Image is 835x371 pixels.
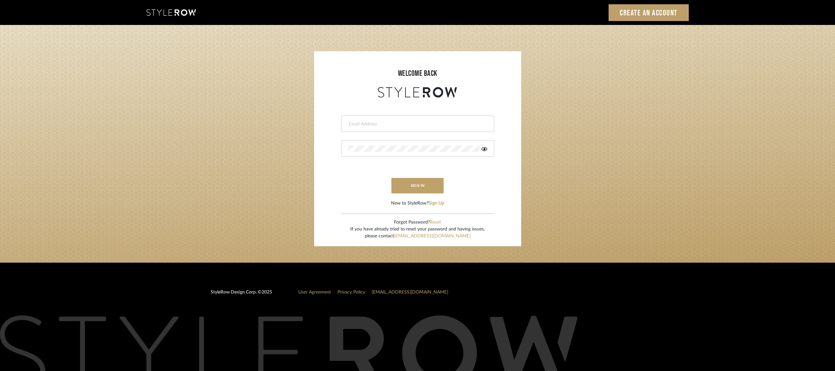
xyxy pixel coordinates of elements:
[430,219,441,226] button: Reset
[394,234,471,238] a: [EMAIL_ADDRESS][DOMAIN_NAME]
[391,200,444,207] div: New to StyleRow?
[350,219,485,226] div: Forgot Password?
[609,4,689,21] a: Create an Account
[391,178,444,193] button: sign in
[337,290,365,295] a: Privacy Policy
[372,290,448,295] a: [EMAIL_ADDRESS][DOMAIN_NAME]
[348,121,486,127] input: Email Address
[429,200,444,207] button: Sign Up
[298,290,331,295] a: User Agreement
[350,226,485,240] div: If you have already tried to reset your password and having issues, please contact
[321,68,515,79] div: welcome back
[211,289,272,301] div: StyleRow Design Corp. ©2025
